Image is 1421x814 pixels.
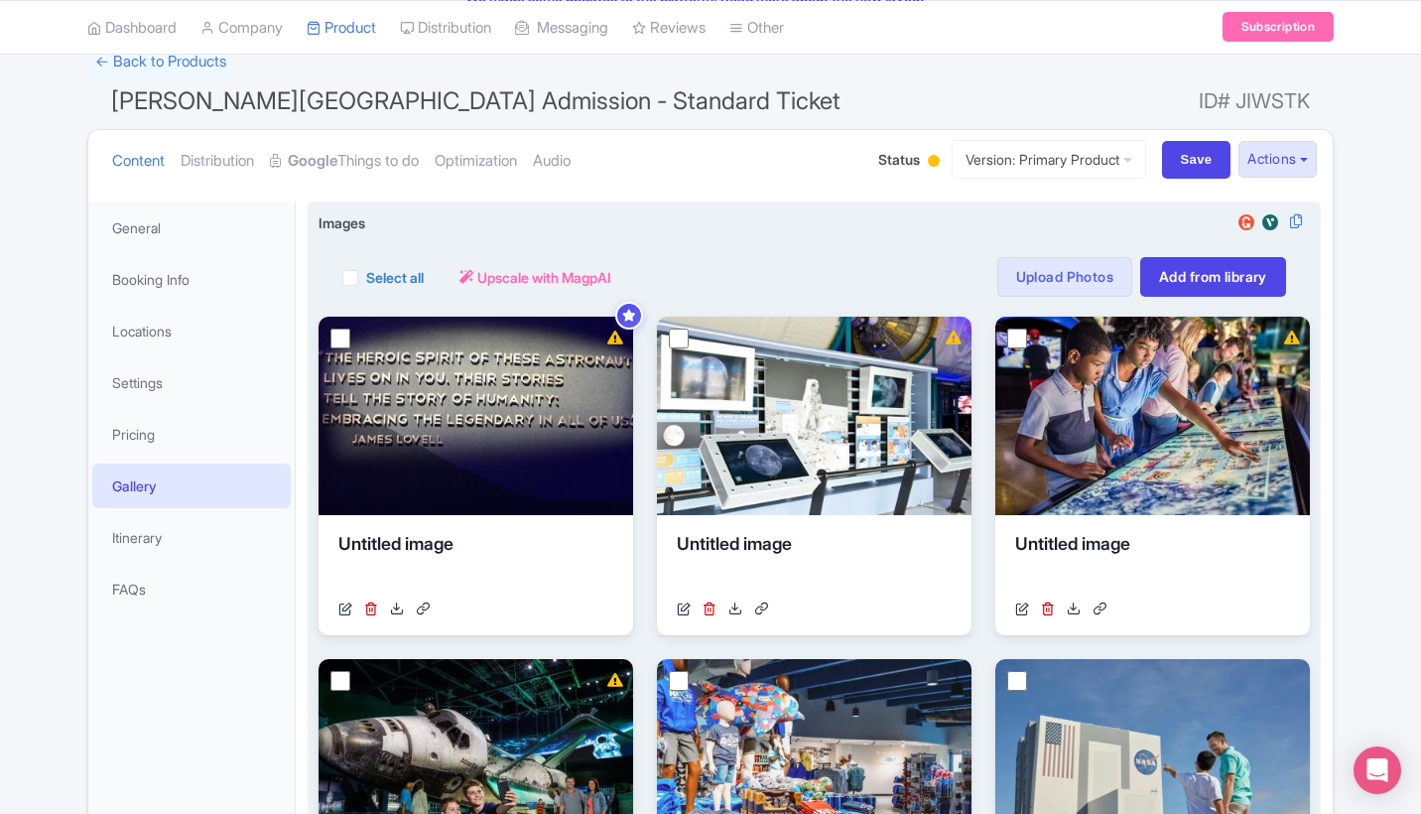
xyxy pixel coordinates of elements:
div: Untitled image [677,531,952,591]
div: Open Intercom Messenger [1354,746,1401,794]
div: Untitled image [338,531,613,591]
a: Upscale with MagpAI [459,267,611,288]
a: General [92,205,291,250]
a: Locations [92,309,291,353]
div: Untitled image [1015,531,1290,591]
a: FAQs [92,567,291,611]
a: Booking Info [92,257,291,302]
span: Status [878,149,920,170]
button: Actions [1238,141,1317,178]
strong: Google [288,150,337,173]
a: Version: Primary Product [952,140,1146,179]
a: Pricing [92,412,291,457]
a: Settings [92,360,291,405]
span: ID# JIWSTK [1199,81,1310,121]
img: viator-review-widget-01-363d65f17b203e82e80c83508294f9cc.svg [1258,212,1282,232]
a: Distribution [181,130,254,193]
a: Subscription [1223,12,1334,42]
img: getyourguide-review-widget-01-c9ff127aecadc9be5c96765474840e58.svg [1234,212,1258,232]
span: Images [319,212,365,233]
span: Upscale with MagpAI [477,267,611,288]
span: [PERSON_NAME][GEOGRAPHIC_DATA] Admission - Standard Ticket [111,86,840,115]
a: Gallery [92,464,291,508]
a: Add from library [1140,257,1286,297]
a: Optimization [435,130,517,193]
a: Itinerary [92,515,291,560]
a: GoogleThings to do [270,130,419,193]
a: Upload Photos [997,257,1132,297]
a: Audio [533,130,571,193]
div: Building [924,147,944,178]
label: Select all [366,267,424,288]
a: Content [112,130,165,193]
a: ← Back to Products [87,43,234,81]
input: Save [1162,141,1231,179]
